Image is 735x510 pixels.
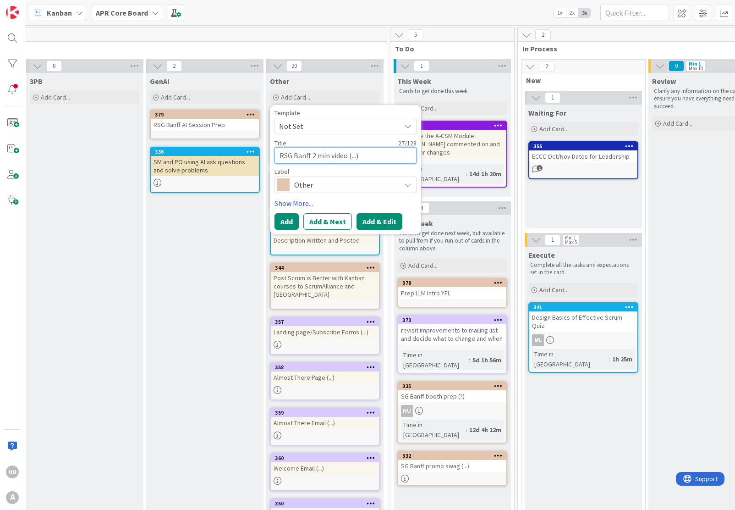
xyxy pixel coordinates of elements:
div: 358Almost There Page (...) [271,363,379,383]
span: Add Card... [539,286,569,294]
div: Welcome Email (...) [271,462,379,474]
div: 335 [402,383,506,389]
div: 336 [151,148,259,156]
a: 343Scrum is Better with Kanban Course Description Written and Posted [270,217,380,255]
p: Complete all the tasks and expectations set in the card. [530,261,636,277]
a: 358Almost There Page (...) [270,362,380,400]
a: 378Prep LLM Intro YFL [397,278,507,308]
div: 373revisit improvements to mailing list and decide what to change and when [398,316,506,344]
div: Almost There Email (...) [271,417,379,429]
span: Other [294,178,396,191]
div: Landing page/Subscribe Forms (...) [271,326,379,338]
div: 336 [155,149,259,155]
div: 355 [529,142,637,150]
div: 350 [271,499,379,508]
a: 355ECCC Oct/Nov Dates for Leadership [528,141,638,179]
p: Cards to get done next week, but available to pull from if you run out of cards in the column above. [399,230,505,252]
div: 373 [402,317,506,323]
div: 341 [533,304,637,310]
div: 341 [529,303,637,311]
span: 1 [545,92,560,103]
div: 358 [275,364,379,371]
div: 357 [275,319,379,325]
div: Almost There Page (...) [271,371,379,383]
div: 378 [398,279,506,287]
div: A [6,491,19,504]
div: 357 [271,318,379,326]
div: Scrum is Better with Kanban Course Description Written and Posted [271,226,379,246]
a: 335SG Banff booth prep (?)HUTime in [GEOGRAPHIC_DATA]:12d 4h 12m [397,381,507,443]
div: 360Welcome Email (...) [271,454,379,474]
div: 379 [151,111,259,119]
a: 336SM and PO using AI ask questions and solve problems [150,147,260,193]
div: Examine the A-CSM Module [PERSON_NAME] commented on and consider changes [398,130,506,158]
div: Max 5 [565,240,577,244]
img: Visit kanbanzone.com [6,6,19,19]
button: Add [274,213,299,230]
span: 1 [545,234,560,245]
span: 5 [408,29,423,40]
div: 359 [271,409,379,417]
span: 1 [537,165,543,171]
span: 2x [566,8,578,17]
input: Quick Filter... [600,5,669,21]
span: 1x [554,8,566,17]
div: 344Post Scrum is Better with Kanban courses to ScrumAlliance and [GEOGRAPHIC_DATA] [271,264,379,300]
div: ECCC Oct/Nov Dates for Leadership [529,150,637,162]
span: Review [652,77,676,86]
span: 3x [578,8,591,17]
div: 350 [275,500,379,507]
a: 344Post Scrum is Better with Kanban courses to ScrumAlliance and [GEOGRAPHIC_DATA] [270,263,380,310]
div: 353Examine the A-CSM Module [PERSON_NAME] commented on and consider changes [398,122,506,158]
span: Kanban [47,7,72,18]
span: Template [274,110,300,116]
div: Time in [GEOGRAPHIC_DATA] [401,350,469,370]
div: HU [398,405,506,417]
span: Waiting For [528,108,566,117]
span: Support [19,1,42,12]
a: Show More... [274,198,417,209]
span: Not Set [279,120,394,132]
div: 373 [398,316,506,324]
label: Title [274,139,286,147]
span: GenAI [150,77,170,86]
span: 4 [414,203,429,214]
span: New [526,76,634,85]
div: 358 [271,363,379,371]
div: 353 [398,122,506,130]
span: 2 [535,29,551,40]
button: Add & Next [303,213,352,230]
div: 344 [271,264,379,272]
span: 20 [286,61,302,72]
span: Other [270,77,289,86]
span: Add Card... [281,93,310,101]
span: : [469,355,470,365]
div: 378 [402,280,506,286]
div: 12d 4h 12m [467,425,504,435]
div: SM and PO using AI ask questions and solve problems [151,156,259,176]
div: 335SG Banff booth prep (?) [398,382,506,402]
a: 332SG Banff promo swag (...) [397,451,507,486]
span: : [609,354,610,364]
textarea: RSG Banff 2 min video (...) [274,147,417,164]
div: SG Banff booth prep (?) [398,390,506,402]
div: 14d 1h 20m [467,169,504,179]
span: Add Card... [161,93,190,101]
div: Min 1 [565,235,576,240]
div: HU [401,405,413,417]
div: 379RSG Banff AI Session Prep [151,111,259,131]
div: 359 [275,410,379,416]
a: 360Welcome Email (...) [270,453,380,491]
div: 344 [275,265,379,271]
b: APR Core Board [96,8,148,17]
a: 353Examine the A-CSM Module [PERSON_NAME] commented on and consider changesTime in [GEOGRAPHIC_DA... [397,121,507,188]
div: 332 [398,452,506,460]
div: revisit improvements to mailing list and decide what to change and when [398,324,506,344]
div: 332 [402,453,506,459]
span: 2 [539,61,554,72]
div: Time in [GEOGRAPHIC_DATA] [532,349,609,369]
span: Add Card... [539,125,569,133]
div: Post Scrum is Better with Kanban courses to ScrumAlliance and [GEOGRAPHIC_DATA] [271,272,379,300]
div: SG Banff promo swag (...) [398,460,506,472]
div: 357Landing page/Subscribe Forms (...) [271,318,379,338]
